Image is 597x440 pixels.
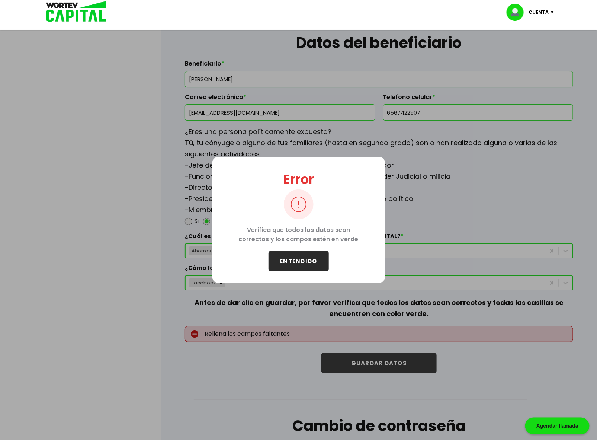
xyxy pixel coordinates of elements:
p: Error [283,169,314,189]
button: ENTENDIDO [269,251,329,271]
img: profile-image [507,4,529,21]
p: Cuenta [529,7,549,18]
img: icon-down [549,11,559,13]
img: tache [284,189,314,219]
div: Agendar llamada [525,418,590,434]
p: Verifica que todos los datos sean correctos y los campos estén en verde [224,219,373,251]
